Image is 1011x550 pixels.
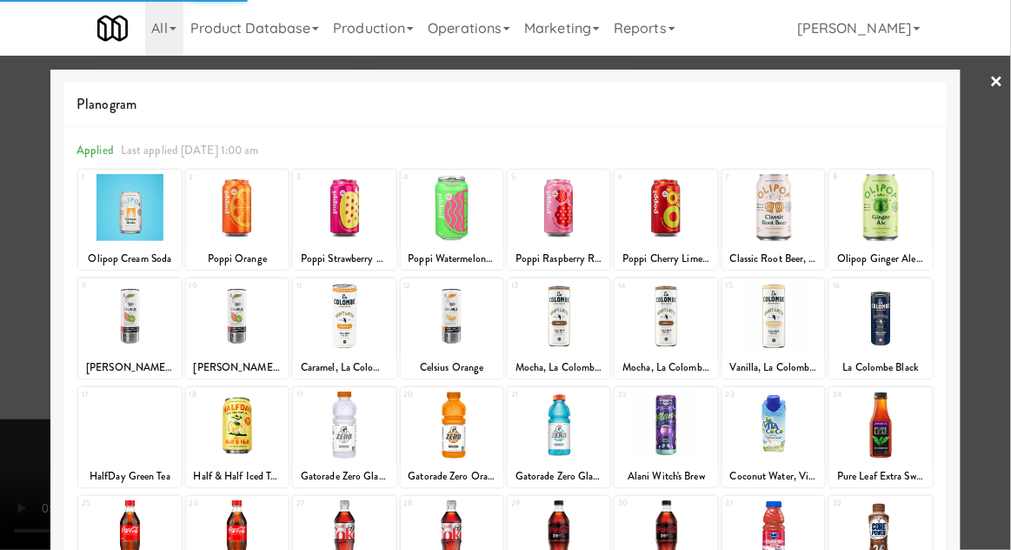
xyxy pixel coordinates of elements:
div: Mocha, La Colombe Draft Latte Cold Brew [510,357,608,379]
div: 4 [404,170,452,184]
div: 10[PERSON_NAME], Celsius Sparkling Energy Drink [186,278,289,379]
div: 25 [82,496,130,511]
div: 2 [190,170,237,184]
div: Classic Root Beer, Olipop Soda [725,248,822,270]
div: Olipop Cream Soda [78,248,181,270]
div: 23 [726,387,774,402]
div: Poppi Cherry Limeade [617,248,715,270]
div: 11Caramel, La Colombe Draft Latte Cold Brew [293,278,396,379]
div: 16La Colombe Black [829,278,932,379]
div: La Colombe Black [832,357,929,379]
div: 8Olipop Ginger Ale Soda [829,170,932,270]
div: 15 [726,278,774,293]
div: 20Gatorade Zero Orange [401,387,503,487]
div: 32 [833,496,881,511]
div: 2Poppi Orange [186,170,289,270]
div: Caramel, La Colombe Draft Latte Cold Brew [293,357,396,379]
div: 3Poppi Strawberry Lemon [293,170,396,270]
div: Coconut Water, Vita Coco [725,466,822,487]
div: Poppi Cherry Limeade [615,248,717,270]
div: 7Classic Root Beer, Olipop Soda [722,170,825,270]
div: Poppi Strawberry Lemon [293,248,396,270]
div: Poppi Raspberry Rose [510,248,608,270]
div: [PERSON_NAME], Celsius Sparkling Energy Drink [189,357,286,379]
div: 17HalfDay Green Tea [78,387,181,487]
div: 20 [404,387,452,402]
div: Olipop Ginger Ale Soda [832,248,929,270]
div: Gatorade Zero Orange [403,466,501,487]
div: [PERSON_NAME], Celsius Sparkling Energy Drink [81,357,178,379]
div: Coconut Water, Vita Coco [722,466,825,487]
div: 9[PERSON_NAME], Celsius Sparkling Energy Drink [78,278,181,379]
div: 12 [404,278,452,293]
div: Poppi Orange [186,248,289,270]
span: Applied [76,142,114,158]
div: 9 [82,278,130,293]
div: Celsius Orange [403,357,501,379]
div: 24Pure Leaf Extra Sweet Iced Tea [829,387,932,487]
div: 14Mocha, La Colombe Draft Latte Cold Brew [615,278,717,379]
a: × [990,56,1004,110]
div: 22 [618,387,666,402]
span: Last applied [DATE] 1:00 am [121,142,259,158]
div: Poppi Orange [189,248,286,270]
div: Caramel, La Colombe Draft Latte Cold Brew [296,357,393,379]
div: 23Coconut Water, Vita Coco [722,387,825,487]
div: 21 [511,387,559,402]
div: Pure Leaf Extra Sweet Iced Tea [829,466,932,487]
div: 13Mocha, La Colombe Draft Latte Cold Brew [508,278,610,379]
div: Mocha, La Colombe Draft Latte Cold Brew [508,357,610,379]
div: Vanilla, La Colombe Draft Latte Cold Brew [722,357,825,379]
div: 31 [726,496,774,511]
span: Planogram [76,91,935,117]
div: 3 [296,170,344,184]
div: Gatorade Zero Glacier Freeze [508,466,610,487]
div: Poppi Watermelon [MEDICAL_DATA] Soda [403,248,501,270]
div: 26 [190,496,237,511]
div: Mocha, La Colombe Draft Latte Cold Brew [615,357,717,379]
div: La Colombe Black [829,357,932,379]
div: [PERSON_NAME], Celsius Sparkling Energy Drink [186,357,289,379]
div: Poppi Watermelon [MEDICAL_DATA] Soda [401,248,503,270]
div: 19 [296,387,344,402]
div: 28 [404,496,452,511]
div: 27 [296,496,344,511]
div: 30 [618,496,666,511]
div: 18 [190,387,237,402]
div: 5 [511,170,559,184]
div: Gatorade Zero Orange [401,466,503,487]
div: 21Gatorade Zero Glacier Freeze [508,387,610,487]
div: 11 [296,278,344,293]
div: Poppi Raspberry Rose [508,248,610,270]
div: 8 [833,170,881,184]
div: 22Alani Witch's Brew [615,387,717,487]
div: 7 [726,170,774,184]
div: Gatorade Zero Glacier Cherry [293,466,396,487]
div: Olipop Ginger Ale Soda [829,248,932,270]
div: Gatorade Zero Glacier Cherry [296,466,393,487]
div: 6Poppi Cherry Limeade [615,170,717,270]
div: 6 [618,170,666,184]
div: [PERSON_NAME], Celsius Sparkling Energy Drink [78,357,181,379]
div: Classic Root Beer, Olipop Soda [722,248,825,270]
div: 1Olipop Cream Soda [78,170,181,270]
div: 1 [82,170,130,184]
div: 17 [82,387,130,402]
div: 10 [190,278,237,293]
div: 12Celsius Orange [401,278,503,379]
div: 16 [833,278,881,293]
div: 15Vanilla, La Colombe Draft Latte Cold Brew [722,278,825,379]
div: Alani Witch's Brew [615,466,717,487]
div: HalfDay Green Tea [78,466,181,487]
div: Alani Witch's Brew [617,466,715,487]
div: 4Poppi Watermelon [MEDICAL_DATA] Soda [401,170,503,270]
div: Mocha, La Colombe Draft Latte Cold Brew [617,357,715,379]
div: Half & Half Iced Tea, HALFDAY [186,466,289,487]
div: 5Poppi Raspberry Rose [508,170,610,270]
div: Half & Half Iced Tea, HALFDAY [189,466,286,487]
div: Olipop Cream Soda [81,248,178,270]
div: 19Gatorade Zero Glacier Cherry [293,387,396,487]
div: 13 [511,278,559,293]
div: Celsius Orange [401,357,503,379]
div: 29 [511,496,559,511]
